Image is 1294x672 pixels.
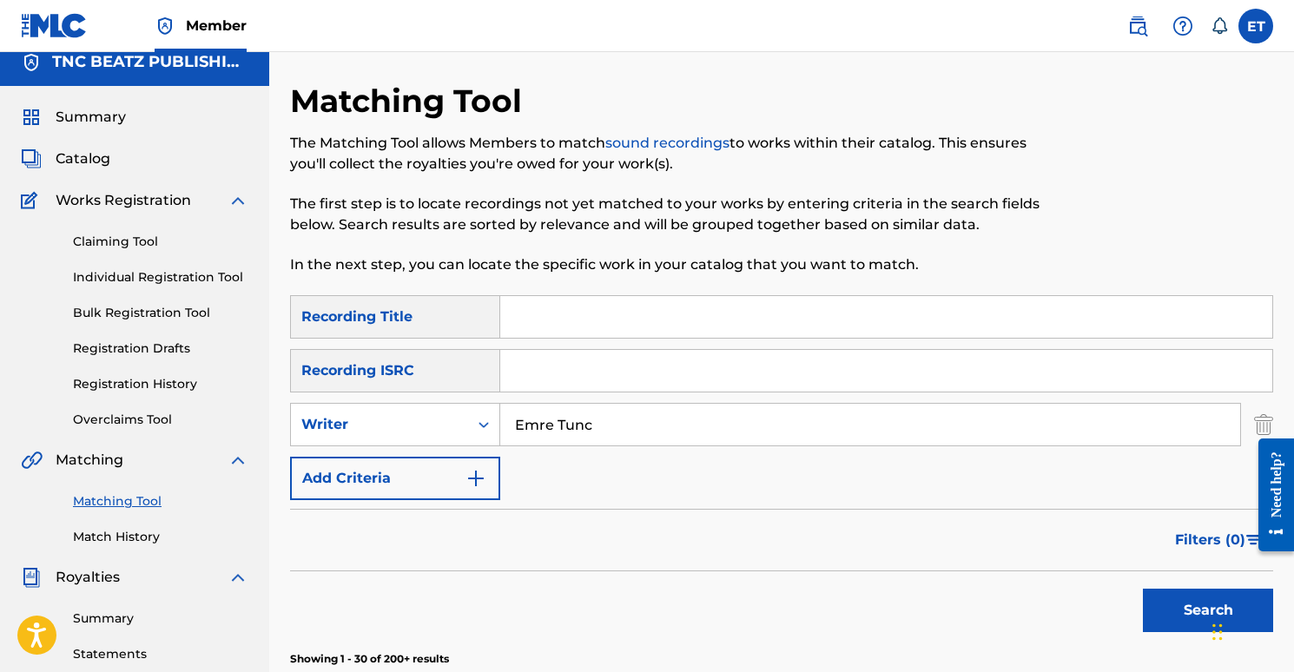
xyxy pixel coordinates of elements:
[1211,17,1228,35] div: Notifications
[21,13,88,38] img: MLC Logo
[290,651,1273,667] p: Showing 1 - 30 of 200+ results
[73,233,248,251] a: Claiming Tool
[465,468,486,489] img: 9d2ae6d4665cec9f34b9.svg
[73,528,248,546] a: Match History
[290,82,531,121] h2: Matching Tool
[52,52,248,72] h5: TNC BEATZ PUBLISHING
[1143,589,1273,632] button: Search
[21,52,42,73] img: Accounts
[73,268,248,287] a: Individual Registration Tool
[73,339,248,358] a: Registration Drafts
[301,414,458,435] div: Writer
[290,194,1047,235] p: The first step is to locate recordings not yet matched to your works by entering criteria in the ...
[1254,403,1273,446] img: Delete Criterion
[1207,589,1294,672] div: Sohbet Aracı
[21,450,43,471] img: Matching
[56,107,126,128] span: Summary
[1245,425,1294,565] iframe: Resource Center
[73,492,248,511] a: Matching Tool
[21,107,42,128] img: Summary
[1165,518,1273,562] button: Filters (0)
[73,411,248,429] a: Overclaims Tool
[73,304,248,322] a: Bulk Registration Tool
[290,254,1047,275] p: In the next step, you can locate the specific work in your catalog that you want to match.
[56,148,110,169] span: Catalog
[290,133,1047,175] p: The Matching Tool allows Members to match to works within their catalog. This ensures you'll coll...
[21,190,43,211] img: Works Registration
[228,450,248,471] img: expand
[21,148,42,169] img: Catalog
[73,375,248,393] a: Registration History
[1207,589,1294,672] iframe: Chat Widget
[290,457,500,500] button: Add Criteria
[73,645,248,663] a: Statements
[21,567,42,588] img: Royalties
[1172,16,1193,36] img: help
[228,190,248,211] img: expand
[1165,9,1200,43] div: Help
[155,16,175,36] img: Top Rightsholder
[1238,9,1273,43] div: User Menu
[1120,9,1155,43] a: Public Search
[605,135,730,151] a: sound recordings
[186,16,247,36] span: Member
[290,295,1273,641] form: Search Form
[56,190,191,211] span: Works Registration
[21,107,126,128] a: SummarySummary
[1175,530,1245,550] span: Filters ( 0 )
[56,450,123,471] span: Matching
[56,567,120,588] span: Royalties
[1212,606,1223,658] div: Sürükle
[73,609,248,628] a: Summary
[1127,16,1148,36] img: search
[228,567,248,588] img: expand
[21,148,110,169] a: CatalogCatalog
